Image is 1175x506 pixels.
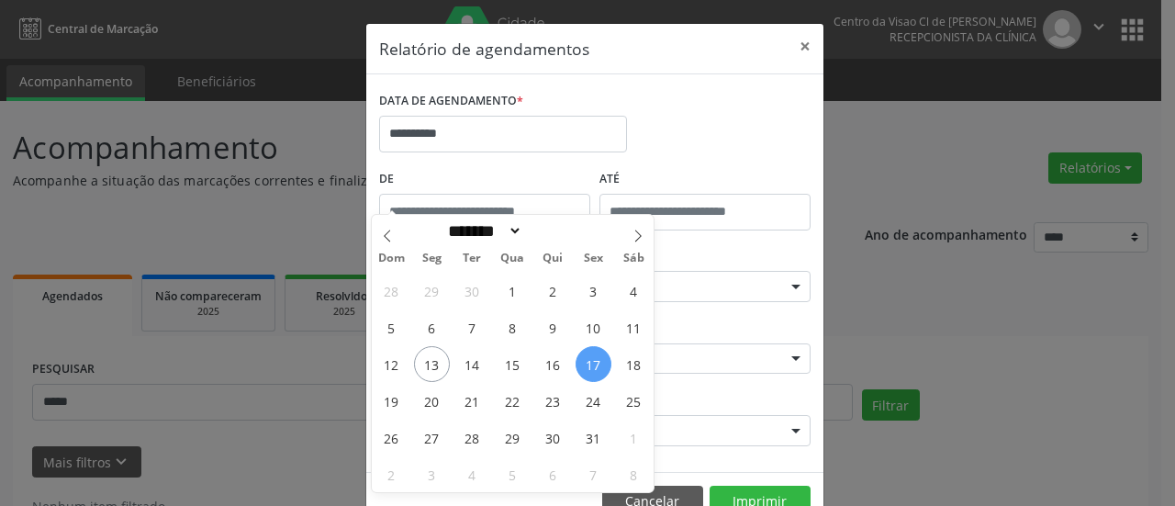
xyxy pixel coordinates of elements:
[374,309,409,345] span: Outubro 5, 2025
[442,221,523,241] select: Month
[414,273,450,309] span: Setembro 29, 2025
[535,346,571,382] span: Outubro 16, 2025
[374,273,409,309] span: Setembro 28, 2025
[535,309,571,345] span: Outubro 9, 2025
[576,383,611,419] span: Outubro 24, 2025
[613,253,654,264] span: Sáb
[616,309,652,345] span: Outubro 11, 2025
[535,456,571,492] span: Novembro 6, 2025
[599,165,811,194] label: ATÉ
[372,253,412,264] span: Dom
[495,383,531,419] span: Outubro 22, 2025
[452,253,492,264] span: Ter
[454,420,490,455] span: Outubro 28, 2025
[616,346,652,382] span: Outubro 18, 2025
[454,456,490,492] span: Novembro 4, 2025
[576,456,611,492] span: Novembro 7, 2025
[379,165,590,194] label: De
[495,309,531,345] span: Outubro 8, 2025
[379,37,589,61] h5: Relatório de agendamentos
[576,309,611,345] span: Outubro 10, 2025
[374,456,409,492] span: Novembro 2, 2025
[454,383,490,419] span: Outubro 21, 2025
[522,221,583,241] input: Year
[616,420,652,455] span: Novembro 1, 2025
[374,346,409,382] span: Outubro 12, 2025
[616,383,652,419] span: Outubro 25, 2025
[379,87,523,116] label: DATA DE AGENDAMENTO
[374,420,409,455] span: Outubro 26, 2025
[576,420,611,455] span: Outubro 31, 2025
[573,253,613,264] span: Sex
[616,456,652,492] span: Novembro 8, 2025
[535,420,571,455] span: Outubro 30, 2025
[492,253,532,264] span: Qua
[616,273,652,309] span: Outubro 4, 2025
[495,456,531,492] span: Novembro 5, 2025
[535,383,571,419] span: Outubro 23, 2025
[411,253,452,264] span: Seg
[414,346,450,382] span: Outubro 13, 2025
[454,346,490,382] span: Outubro 14, 2025
[414,309,450,345] span: Outubro 6, 2025
[576,273,611,309] span: Outubro 3, 2025
[454,273,490,309] span: Setembro 30, 2025
[535,273,571,309] span: Outubro 2, 2025
[414,420,450,455] span: Outubro 27, 2025
[532,253,573,264] span: Qui
[495,420,531,455] span: Outubro 29, 2025
[374,383,409,419] span: Outubro 19, 2025
[495,273,531,309] span: Outubro 1, 2025
[414,383,450,419] span: Outubro 20, 2025
[787,24,823,69] button: Close
[454,309,490,345] span: Outubro 7, 2025
[576,346,611,382] span: Outubro 17, 2025
[414,456,450,492] span: Novembro 3, 2025
[495,346,531,382] span: Outubro 15, 2025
